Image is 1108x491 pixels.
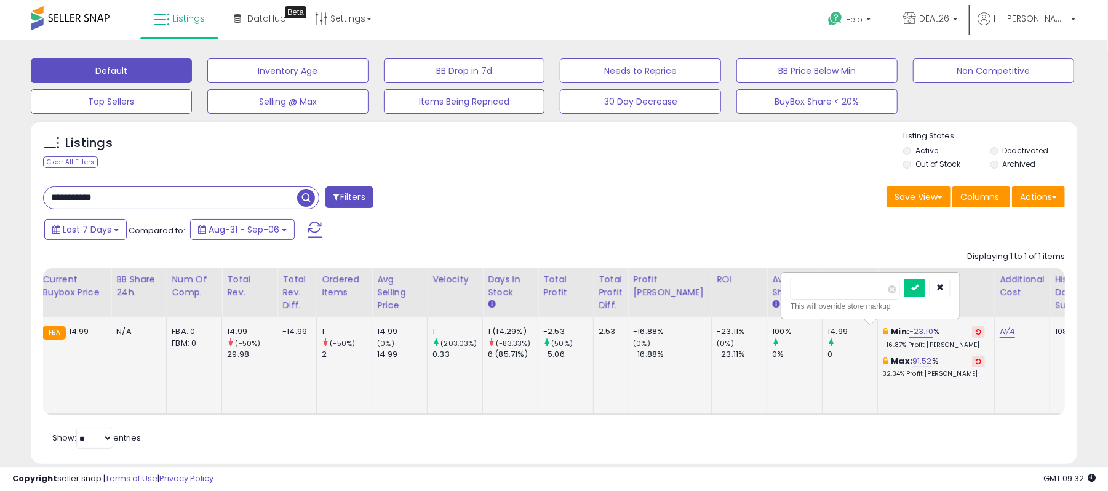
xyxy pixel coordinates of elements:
[384,89,545,114] button: Items Being Repriced
[207,58,369,83] button: Inventory Age
[560,89,721,114] button: 30 Day Decrease
[1003,145,1049,156] label: Deactivated
[1012,186,1065,207] button: Actions
[818,2,883,40] a: Help
[967,251,1065,263] div: Displaying 1 to 1 of 1 items
[12,473,213,485] div: seller snap | |
[1000,273,1045,299] div: Additional Cost
[31,89,192,114] button: Top Sellers
[717,349,767,360] div: -23.11%
[432,326,482,337] div: 1
[285,6,306,18] div: Tooltip anchor
[891,355,913,367] b: Max:
[978,12,1076,40] a: Hi [PERSON_NAME]
[227,326,277,337] div: 14.99
[772,326,822,337] div: 100%
[282,326,307,337] div: -14.99
[976,329,981,335] i: Revert to store-level Min Markup
[633,349,711,360] div: -16.88%
[909,325,933,338] a: -23.10
[488,326,538,337] div: 1 (14.29%)
[560,58,721,83] button: Needs to Reprice
[717,326,767,337] div: -23.11%
[994,12,1067,25] span: Hi [PERSON_NAME]
[330,338,355,348] small: (-50%)
[209,223,279,236] span: Aug-31 - Sep-06
[543,273,588,299] div: Total Profit
[913,58,1074,83] button: Non Competitive
[543,349,593,360] div: -5.06
[599,326,618,337] div: 2.53
[172,326,212,337] div: FBA: 0
[772,273,817,299] div: Avg BB Share
[717,338,734,348] small: (0%)
[105,473,157,484] a: Terms of Use
[1055,273,1100,312] div: Historical Days Of Supply
[1003,159,1036,169] label: Archived
[633,338,650,348] small: (0%)
[172,273,217,299] div: Num of Comp.
[69,325,89,337] span: 14.99
[31,58,192,83] button: Default
[791,300,951,313] div: This will override store markup
[883,326,985,349] div: %
[883,356,985,378] div: %
[63,223,111,236] span: Last 7 Days
[488,299,495,310] small: Days In Stock.
[227,349,277,360] div: 29.98
[633,273,706,299] div: Profit [PERSON_NAME]
[883,357,888,365] i: This overrides the store level max markup for this listing
[65,135,113,152] h5: Listings
[322,349,372,360] div: 2
[322,273,367,299] div: Ordered Items
[883,370,985,378] p: 32.34% Profit [PERSON_NAME]
[207,89,369,114] button: Selling @ Max
[377,338,394,348] small: (0%)
[915,145,938,156] label: Active
[883,327,888,335] i: This overrides the store level min markup for this listing
[827,326,877,337] div: 14.99
[919,12,949,25] span: DEAL26
[883,341,985,349] p: -16.87% Profit [PERSON_NAME]
[116,273,161,299] div: BB Share 24h.
[633,326,711,337] div: -16.88%
[976,358,981,364] i: Revert to store-level Max Markup
[846,14,863,25] span: Help
[960,191,999,203] span: Columns
[172,338,212,349] div: FBM: 0
[377,349,427,360] div: 14.99
[878,268,995,317] th: The percentage added to the cost of goods (COGS) that forms the calculator for Min & Max prices.
[736,58,898,83] button: BB Price Below Min
[159,473,213,484] a: Privacy Policy
[827,11,843,26] i: Get Help
[42,326,65,340] small: FBA
[599,273,623,312] div: Total Profit Diff.
[129,225,185,236] span: Compared to:
[52,432,141,444] span: Show: entries
[282,273,311,312] div: Total Rev. Diff.
[903,130,1077,142] p: Listing States:
[915,159,960,169] label: Out of Stock
[1043,473,1096,484] span: 2025-09-14 09:32 GMT
[377,326,427,337] div: 14.99
[173,12,205,25] span: Listings
[551,338,573,348] small: (50%)
[1000,325,1014,338] a: N/A
[235,338,260,348] small: (-50%)
[883,273,989,286] div: Markup on Cost
[377,273,422,312] div: Avg Selling Price
[772,299,779,310] small: Avg BB Share.
[322,326,372,337] div: 1
[12,473,57,484] strong: Copyright
[488,273,533,299] div: Days In Stock
[42,273,106,299] div: Current Buybox Price
[912,355,932,367] a: 91.52
[43,156,98,168] div: Clear All Filters
[496,338,530,348] small: (-83.33%)
[116,326,157,337] div: N/A
[247,12,286,25] span: DataHub
[227,273,272,299] div: Total Rev.
[432,273,477,286] div: Velocity
[887,186,951,207] button: Save View
[891,325,910,337] b: Min:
